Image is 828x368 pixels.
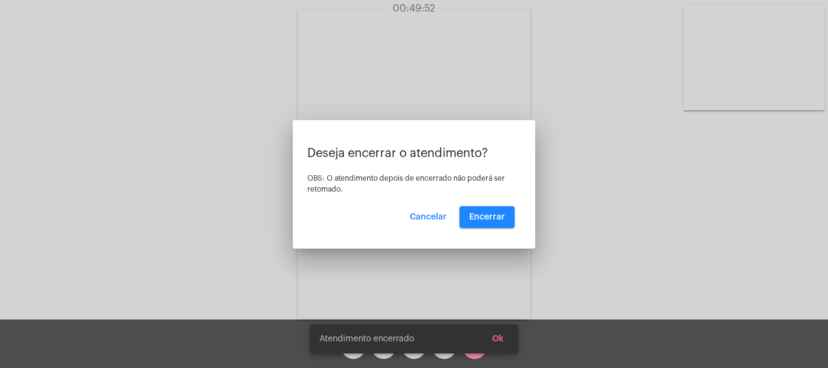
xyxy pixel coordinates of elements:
span: Atendimento encerrado [319,333,414,345]
span: Cancelar [410,213,447,221]
span: Ok [492,335,504,343]
span: 00:49:52 [393,4,435,13]
span: OBS: O atendimento depois de encerrado não poderá ser retomado. [307,175,505,193]
button: Encerrar [459,206,515,228]
p: Deseja encerrar o atendimento? [307,147,521,160]
button: Cancelar [400,206,456,228]
span: Encerrar [469,213,505,221]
